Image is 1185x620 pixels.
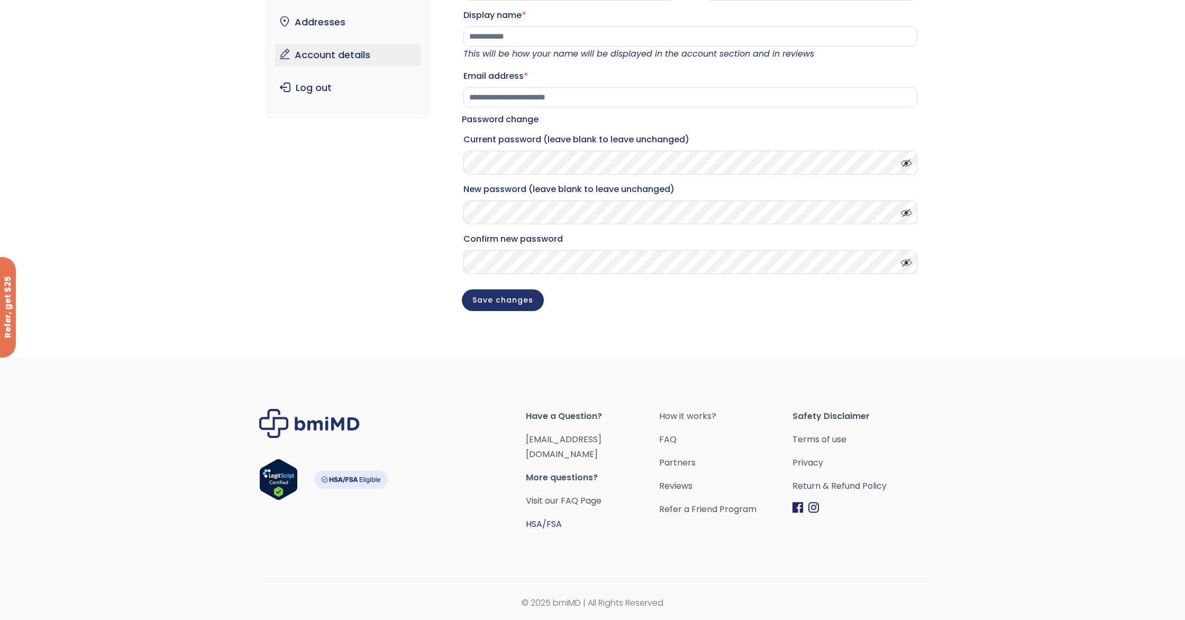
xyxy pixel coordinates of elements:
a: How it works? [659,409,792,424]
label: Current password (leave blank to leave unchanged) [463,131,917,148]
em: This will be how your name will be displayed in the account section and in reviews [463,48,814,60]
span: Safety Disclaimer [792,409,926,424]
a: FAQ [659,432,792,447]
a: HSA/FSA [526,518,562,530]
label: Confirm new password [463,231,917,248]
img: Brand Logo [259,409,360,438]
img: HSA-FSA [314,470,388,489]
span: More questions? [526,470,659,485]
a: Verify LegitScript Approval for www.bmimd.com [259,459,298,505]
legend: Password change [462,112,539,127]
span: Have a Question? [526,409,659,424]
a: Partners [659,455,792,470]
a: Reviews [659,479,792,494]
a: Log out [275,77,421,99]
label: Display name [463,7,917,24]
img: Verify Approval for www.bmimd.com [259,459,298,500]
a: Terms of use [792,432,926,447]
a: Addresses [275,11,421,33]
img: Instagram [808,502,819,513]
span: © 2025 bmiMD | All Rights Reserved [259,596,926,610]
a: Privacy [792,455,926,470]
label: New password (leave blank to leave unchanged) [463,181,917,198]
a: Refer a Friend Program [659,502,792,517]
a: Return & Refund Policy [792,479,926,494]
a: Visit our FAQ Page [526,495,601,507]
img: Facebook [792,502,803,513]
a: Account details [275,44,421,66]
button: Save changes [462,289,544,311]
label: Email address [463,68,917,85]
a: [EMAIL_ADDRESS][DOMAIN_NAME] [526,433,601,460]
